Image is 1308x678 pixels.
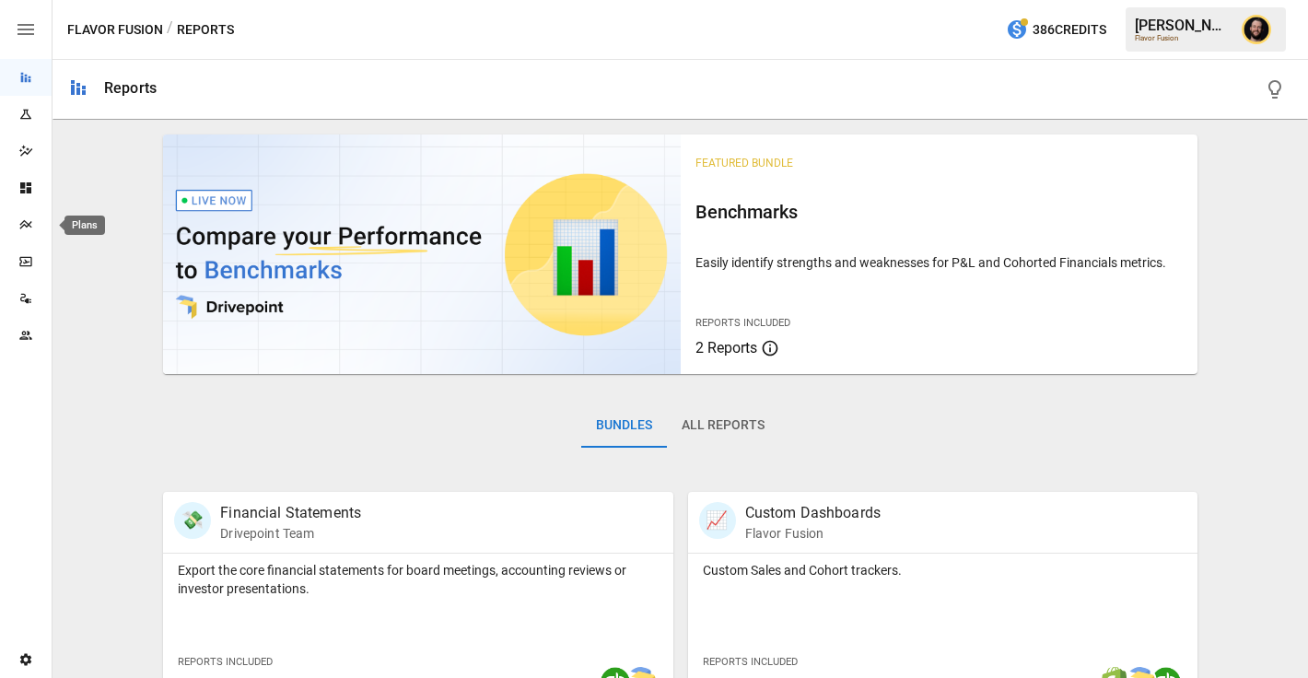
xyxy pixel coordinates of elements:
[703,656,798,668] span: Reports Included
[178,656,273,668] span: Reports Included
[667,403,779,448] button: All Reports
[745,502,882,524] p: Custom Dashboards
[220,524,361,543] p: Drivepoint Team
[695,339,757,357] span: 2 Reports
[1135,17,1231,34] div: [PERSON_NAME]
[1135,34,1231,42] div: Flavor Fusion
[67,18,163,41] button: Flavor Fusion
[745,524,882,543] p: Flavor Fusion
[695,157,793,169] span: Featured Bundle
[178,561,658,598] p: Export the core financial statements for board meetings, accounting reviews or investor presentat...
[581,403,667,448] button: Bundles
[64,216,105,235] div: Plans
[1033,18,1106,41] span: 386 Credits
[695,317,790,329] span: Reports Included
[167,18,173,41] div: /
[703,561,1183,579] p: Custom Sales and Cohort trackers.
[1231,4,1282,55] button: Ciaran Nugent
[699,502,736,539] div: 📈
[999,13,1114,47] button: 386Credits
[104,79,157,97] div: Reports
[174,502,211,539] div: 💸
[163,134,680,374] img: video thumbnail
[220,502,361,524] p: Financial Statements
[695,253,1183,272] p: Easily identify strengths and weaknesses for P&L and Cohorted Financials metrics.
[1242,15,1271,44] img: Ciaran Nugent
[695,197,1183,227] h6: Benchmarks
